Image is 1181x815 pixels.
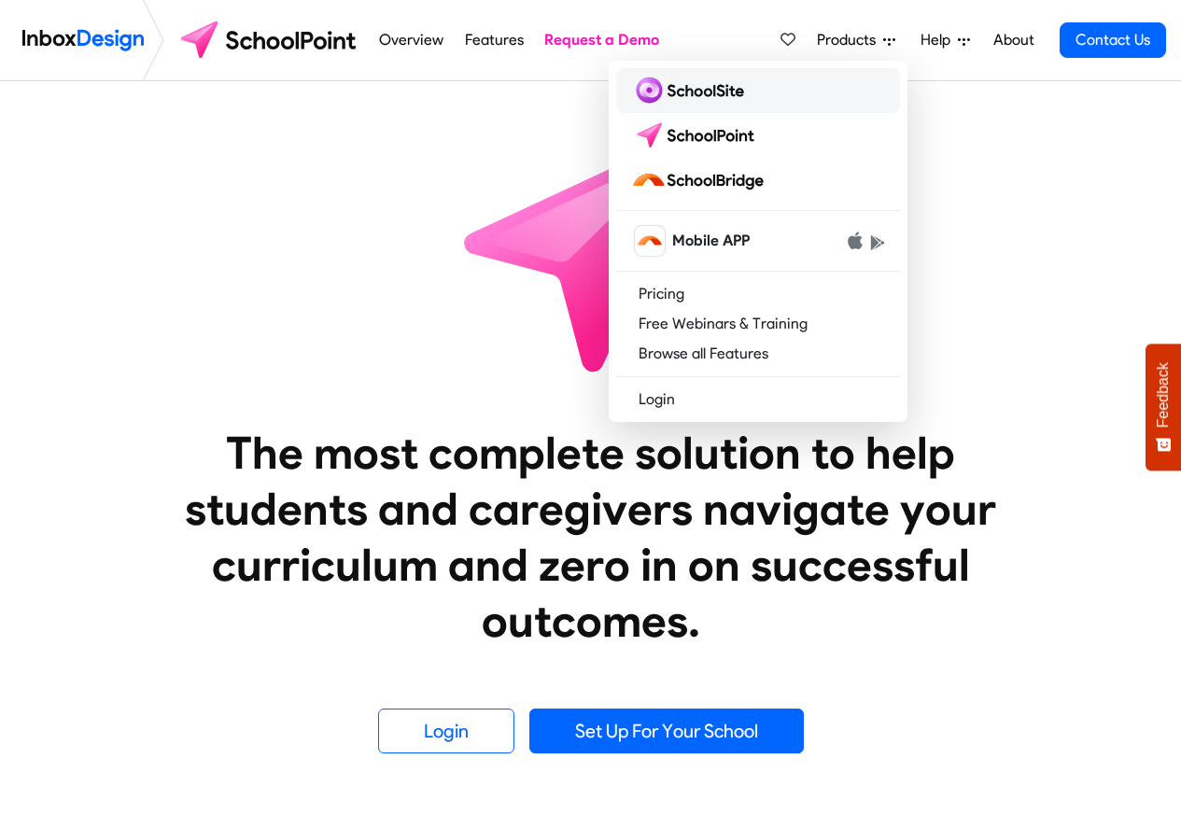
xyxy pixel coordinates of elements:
a: Set Up For Your School [529,709,804,753]
div: Products [609,61,907,422]
a: Login [378,709,514,753]
a: Overview [374,21,449,59]
a: schoolbridge icon Mobile APP [616,218,900,263]
img: schoolbridge icon [635,226,665,256]
span: Feedback [1155,362,1172,428]
img: schoolsite logo [631,76,752,105]
heading: The most complete solution to help students and caregivers navigate your curriculum and zero in o... [148,425,1034,649]
a: Products [809,21,903,59]
img: schoolbridge logo [631,165,771,195]
span: Products [817,29,883,51]
img: schoolpoint logo [631,120,763,150]
a: Browse all Features [616,339,900,369]
a: Free Webinars & Training [616,309,900,339]
img: schoolpoint logo [172,18,369,63]
span: Mobile APP [672,230,750,252]
a: Contact Us [1060,22,1166,58]
button: Feedback - Show survey [1146,344,1181,471]
a: About [988,21,1039,59]
span: Help [921,29,958,51]
a: Login [616,385,900,415]
a: Pricing [616,279,900,309]
a: Help [913,21,977,59]
a: Features [459,21,528,59]
a: Request a Demo [540,21,665,59]
img: icon_schoolpoint.svg [423,81,759,417]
